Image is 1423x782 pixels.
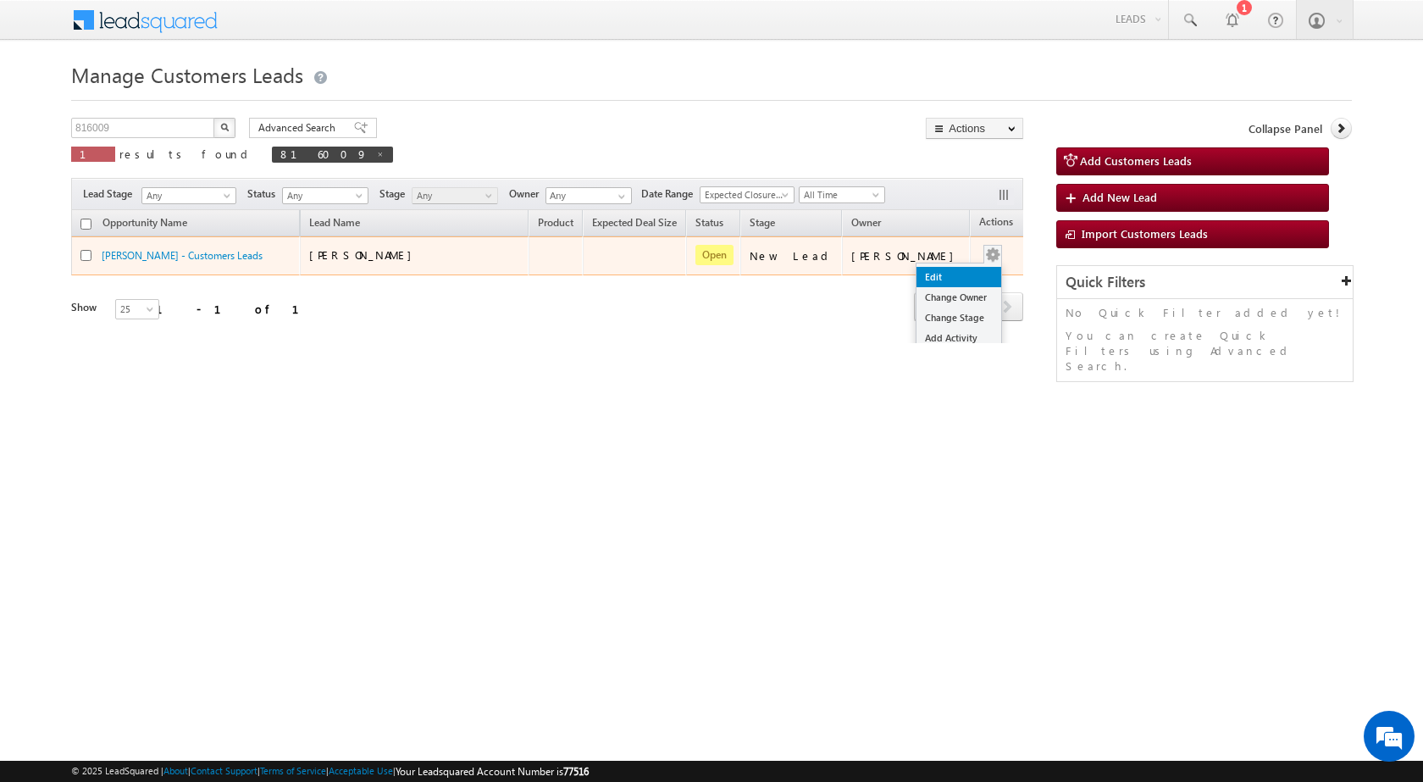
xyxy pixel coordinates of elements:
span: Owner [509,186,545,202]
a: All Time [799,186,885,203]
img: Search [220,123,229,131]
a: Status [687,214,732,236]
span: Manage Customers Leads [71,61,303,88]
a: Any [282,187,368,204]
span: 25 [116,302,161,317]
span: Add Customers Leads [1080,153,1192,168]
span: prev [914,292,945,321]
div: Show [71,300,102,315]
button: Actions [926,118,1023,139]
a: Stage [741,214,783,236]
div: 1 - 1 of 1 [156,299,319,319]
span: Any [413,188,493,203]
span: Open [695,245,734,265]
p: You can create Quick Filters using Advanced Search. [1066,328,1344,374]
span: Any [142,188,230,203]
input: Check all records [80,219,91,230]
span: Expected Closure Date [700,187,789,202]
a: next [992,294,1023,321]
a: Expected Deal Size [584,214,685,236]
a: Change Owner [916,287,1001,308]
span: Date Range [641,186,700,202]
a: Show All Items [609,188,630,205]
span: Actions [971,213,1022,235]
div: [PERSON_NAME] [851,248,962,263]
span: All Time [800,187,880,202]
input: Type to Search [545,187,632,204]
span: Opportunity Name [102,216,187,229]
a: Contact Support [191,765,257,776]
a: 25 [115,299,159,319]
span: 77516 [563,765,589,778]
a: Terms of Service [260,765,326,776]
a: Add Activity [916,328,1001,348]
span: Lead Stage [83,186,139,202]
span: Import Customers Leads [1082,226,1208,241]
span: Owner [851,216,881,229]
a: Edit [916,267,1001,287]
a: prev [914,294,945,321]
span: Stage [379,186,412,202]
span: © 2025 LeadSquared | | | | | [71,763,589,779]
span: next [992,292,1023,321]
span: Lead Name [301,214,368,236]
span: results found [119,147,254,161]
a: Any [141,187,236,204]
span: 1 [80,147,107,161]
span: Add New Lead [1082,190,1157,204]
span: Status [247,186,282,202]
a: Expected Closure Date [700,186,795,203]
a: Acceptable Use [329,765,393,776]
a: Any [412,187,498,204]
span: 816009 [280,147,368,161]
span: Expected Deal Size [592,216,677,229]
a: About [163,765,188,776]
span: [PERSON_NAME] [309,247,420,262]
div: Quick Filters [1057,266,1353,299]
a: [PERSON_NAME] - Customers Leads [102,249,263,262]
span: Collapse Panel [1249,121,1322,136]
a: Change Stage [916,308,1001,328]
div: New Lead [750,248,834,263]
a: Opportunity Name [94,214,196,236]
span: Your Leadsquared Account Number is [396,765,589,778]
span: Product [538,216,573,229]
span: Advanced Search [258,120,341,136]
span: Stage [750,216,775,229]
span: Any [283,188,363,203]
p: No Quick Filter added yet! [1066,305,1344,320]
